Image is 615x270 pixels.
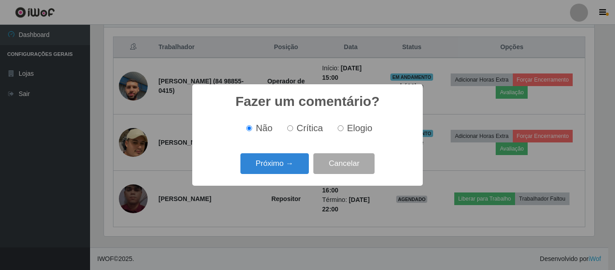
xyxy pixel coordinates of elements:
[240,153,309,174] button: Próximo →
[256,123,272,133] span: Não
[287,125,293,131] input: Crítica
[235,93,380,110] h2: Fazer um comentário?
[347,123,372,133] span: Elogio
[338,125,344,131] input: Elogio
[313,153,375,174] button: Cancelar
[246,125,252,131] input: Não
[297,123,323,133] span: Crítica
